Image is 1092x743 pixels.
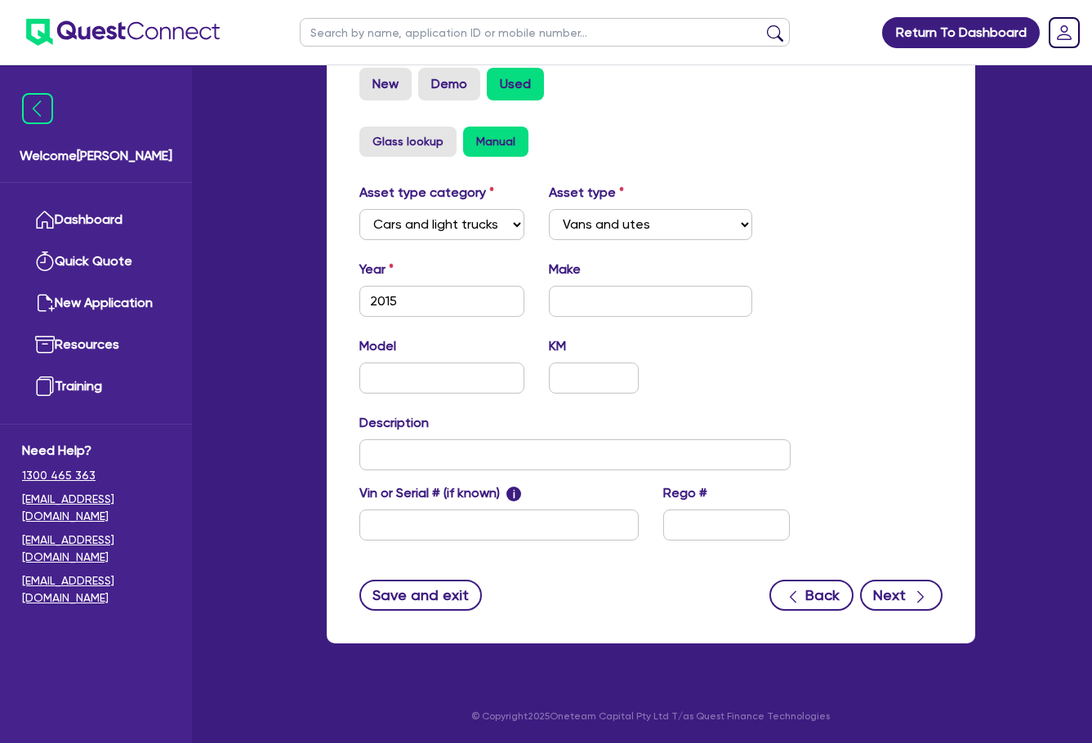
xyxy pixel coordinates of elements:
[26,19,220,46] img: quest-connect-logo-blue
[663,483,707,503] label: Rego #
[22,241,170,283] a: Quick Quote
[22,283,170,324] a: New Application
[359,336,396,356] label: Model
[22,93,53,124] img: icon-menu-close
[22,532,170,566] a: [EMAIL_ADDRESS][DOMAIN_NAME]
[506,487,521,501] span: i
[22,572,170,607] a: [EMAIL_ADDRESS][DOMAIN_NAME]
[315,709,987,723] p: © Copyright 2025 Oneteam Capital Pty Ltd T/as Quest Finance Technologies
[549,336,566,356] label: KM
[20,146,172,166] span: Welcome [PERSON_NAME]
[359,580,483,611] button: Save and exit
[463,127,528,157] button: Manual
[769,580,854,611] button: Back
[22,324,170,366] a: Resources
[487,68,544,100] label: Used
[359,483,522,503] label: Vin or Serial # (if known)
[418,68,480,100] label: Demo
[35,251,55,271] img: quick-quote
[359,183,494,202] label: Asset type category
[359,68,412,100] label: New
[22,469,96,482] tcxspan: Call 1300 465 363 via 3CX
[22,491,170,525] a: [EMAIL_ADDRESS][DOMAIN_NAME]
[300,18,790,47] input: Search by name, application ID or mobile number...
[549,260,581,279] label: Make
[860,580,943,611] button: Next
[22,441,170,460] span: Need Help?
[22,199,170,241] a: Dashboard
[22,366,170,407] a: Training
[549,183,624,202] label: Asset type
[35,335,55,354] img: resources
[359,127,457,157] button: Glass lookup
[359,413,429,433] label: Description
[1043,11,1085,54] a: Dropdown toggle
[359,260,394,279] label: Year
[35,293,55,313] img: new-application
[882,17,1040,48] a: Return To Dashboard
[35,376,55,396] img: training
